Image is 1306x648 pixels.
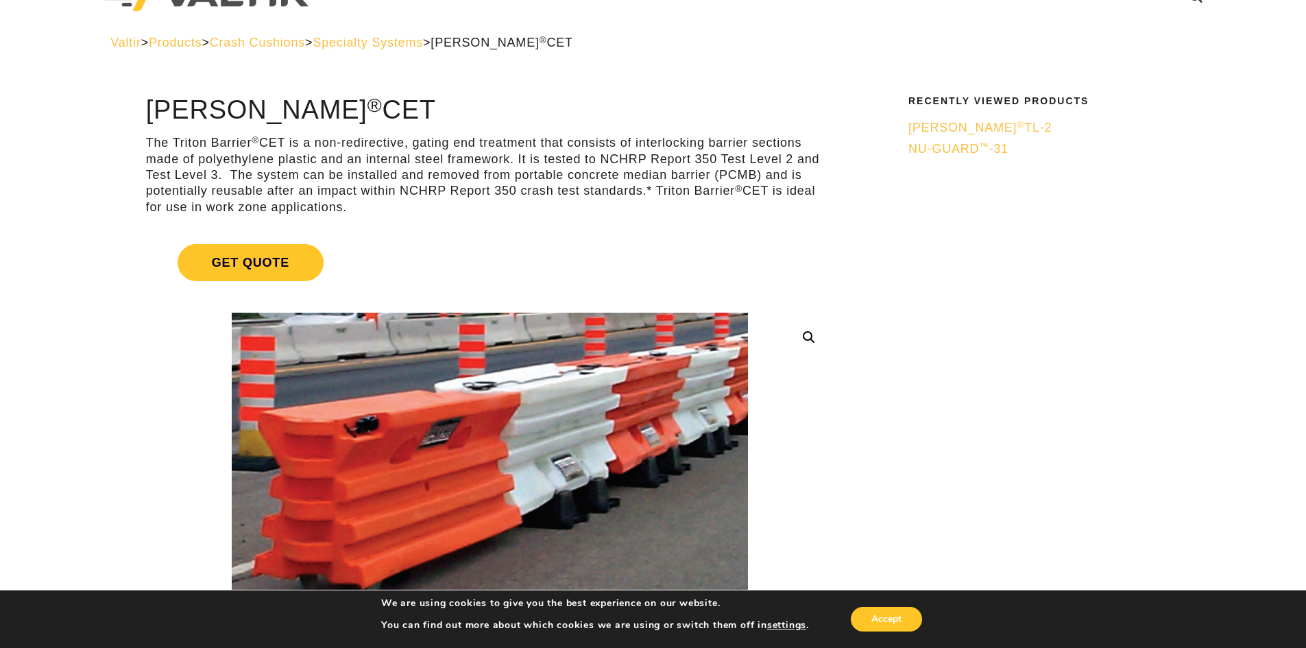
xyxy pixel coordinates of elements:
[146,135,834,215] p: The Triton Barrier CET is a non-redirective, gating end treatment that consists of interlocking b...
[149,36,202,49] a: Products
[110,35,1196,51] div: > > > >
[381,619,809,632] p: You can find out more about which cookies we are using or switch them off in .
[767,619,806,632] button: settings
[146,228,834,298] a: Get Quote
[979,141,989,152] sup: ™
[908,141,1187,157] a: NU-GUARD™-31
[1017,120,1024,130] sup: ®
[908,121,1052,134] span: [PERSON_NAME] TL-2
[851,607,922,632] button: Accept
[908,120,1187,136] a: [PERSON_NAME]®TL-2
[735,184,742,194] sup: ®
[540,35,547,45] sup: ®
[178,244,324,281] span: Get Quote
[431,36,573,49] span: [PERSON_NAME] CET
[908,96,1187,106] h2: Recently Viewed Products
[210,36,305,49] a: Crash Cushions
[367,94,383,116] sup: ®
[252,135,259,145] sup: ®
[381,597,809,610] p: We are using cookies to give you the best experience on our website.
[908,142,1008,156] span: NU-GUARD -31
[110,36,141,49] a: Valtir
[313,36,423,49] a: Specialty Systems
[146,96,834,125] h1: [PERSON_NAME] CET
